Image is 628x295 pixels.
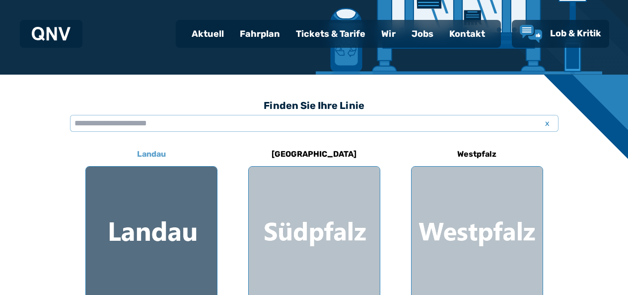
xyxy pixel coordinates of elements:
[232,21,288,47] a: Fahrplan
[453,146,500,162] h6: Westpfalz
[268,146,360,162] h6: [GEOGRAPHIC_DATA]
[520,25,601,43] a: Lob & Kritik
[32,27,70,41] img: QNV Logo
[70,95,558,116] h3: Finden Sie Ihre Linie
[184,21,232,47] a: Aktuell
[441,21,493,47] a: Kontakt
[373,21,404,47] a: Wir
[550,28,601,39] span: Lob & Kritik
[32,24,70,44] a: QNV Logo
[288,21,373,47] a: Tickets & Tarife
[133,146,170,162] h6: Landau
[541,117,555,129] span: x
[404,21,441,47] a: Jobs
